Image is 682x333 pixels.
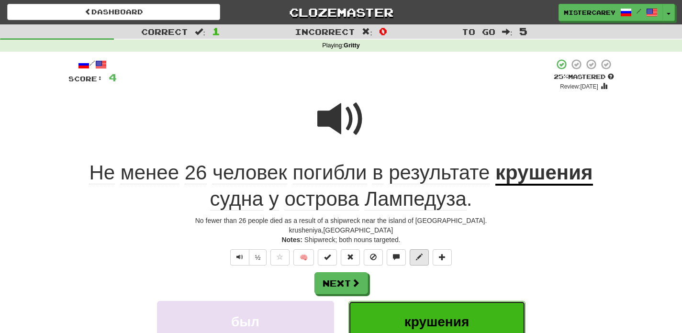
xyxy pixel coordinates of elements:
span: в [372,161,383,184]
span: 5 [519,25,527,37]
span: 0 [379,25,387,37]
button: ½ [249,249,267,266]
button: Play sentence audio (ctl+space) [230,249,249,266]
span: . [210,188,472,211]
span: судна [210,188,264,211]
span: погибли [293,161,367,184]
button: Discuss sentence (alt+u) [387,249,406,266]
button: 🧠 [293,249,314,266]
span: : [362,28,372,36]
span: Лампедуза [365,188,467,211]
span: : [195,28,205,36]
span: Score: [68,75,103,83]
span: Incorrect [295,27,355,36]
button: Favorite sentence (alt+f) [270,249,290,266]
span: mistercarey [564,8,615,17]
span: был [231,314,259,329]
span: человек [212,161,287,184]
span: : [502,28,513,36]
span: острова [285,188,359,211]
div: / [68,58,117,70]
a: mistercarey / [559,4,663,21]
span: Не [89,161,115,184]
a: Clozemaster [235,4,447,21]
span: Correct [141,27,188,36]
span: 1 [212,25,220,37]
span: менее [121,161,179,184]
button: Edit sentence (alt+d) [410,249,429,266]
button: Add to collection (alt+a) [433,249,452,266]
button: Reset to 0% Mastered (alt+r) [341,249,360,266]
div: krusheniya,[GEOGRAPHIC_DATA] [68,225,614,235]
span: 25 % [554,73,568,80]
span: результате [389,161,490,184]
button: Ignore sentence (alt+i) [364,249,383,266]
div: Text-to-speech controls [228,249,267,266]
a: Dashboard [7,4,220,20]
div: Mastered [554,73,614,81]
span: крушения [404,314,470,329]
button: Next [314,272,368,294]
strong: Gritty [344,42,360,49]
div: No fewer than 26 people died as a result of a shipwreck near the island of [GEOGRAPHIC_DATA]. [68,216,614,225]
small: Review: [DATE] [560,83,598,90]
span: у [269,188,279,211]
u: крушения [495,161,593,186]
button: Set this sentence to 100% Mastered (alt+m) [318,249,337,266]
span: / [637,8,641,14]
span: 26 [185,161,207,184]
span: 4 [109,71,117,83]
strong: Notes: [281,236,302,244]
div: Shipwreck; both nouns targeted. [68,235,614,244]
span: To go [462,27,495,36]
